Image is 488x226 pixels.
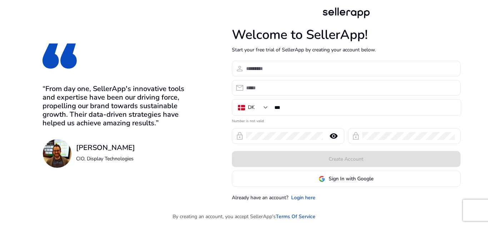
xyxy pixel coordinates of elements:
[325,132,342,140] mat-icon: remove_red_eye
[235,84,244,92] span: email
[235,132,244,140] span: lock
[248,104,255,111] div: DK
[352,132,360,140] span: lock
[232,194,288,201] p: Already have an account?
[276,213,315,220] a: Terms Of Service
[235,64,244,73] span: person
[43,85,195,127] h3: “From day one, SellerApp's innovative tools and expertise have been our driving force, propelling...
[291,194,315,201] a: Login here
[232,27,460,42] h1: Welcome to SellerApp!
[232,171,460,187] button: Sign In with Google
[329,175,373,182] span: Sign In with Google
[232,116,460,124] mat-error: Number is not valid
[319,176,325,182] img: google-logo.svg
[76,155,135,162] p: CIO, Display Technologies
[232,46,460,54] p: Start your free trial of SellerApp by creating your account below.
[76,144,135,152] h3: [PERSON_NAME]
